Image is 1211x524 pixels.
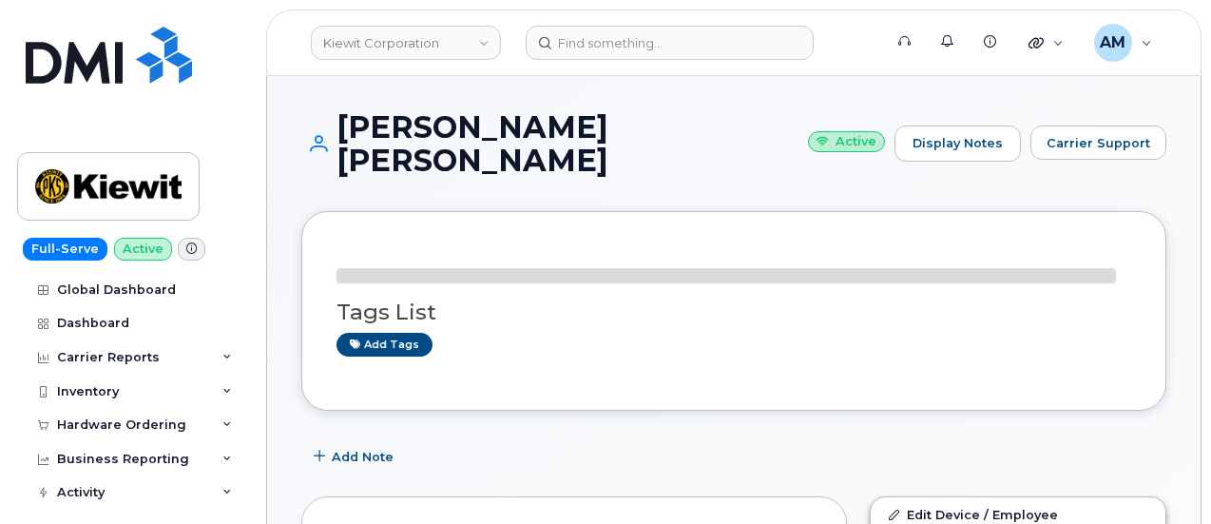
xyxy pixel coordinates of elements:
button: Add Note [301,439,410,474]
span: Add Note [332,448,394,466]
span: Carrier Support [1047,134,1150,152]
a: Add tags [336,333,432,357]
h3: Tags List [336,301,1131,324]
a: Display Notes [894,126,1021,162]
small: Active [808,131,885,153]
button: Carrier Support [1030,126,1166,160]
h1: [PERSON_NAME] [PERSON_NAME] [301,110,885,177]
